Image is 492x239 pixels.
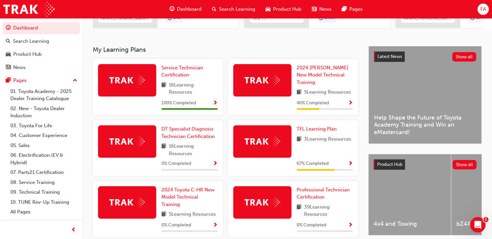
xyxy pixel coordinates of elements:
span: DT Specialist Diagnosis Technician Certification [161,126,215,139]
a: 06. Electrification (EV & Hybrid) [8,150,80,167]
span: book-icon [297,88,301,97]
span: 0 % Completed [161,160,191,167]
a: Product HubShow all [374,159,476,170]
a: search-iconSearch Learning [207,3,260,16]
span: Pages [349,6,363,13]
span: search-icon [6,39,10,44]
button: DashboardSearch LearningProduct HubNews [3,21,80,74]
span: Show Progress [213,222,218,228]
span: pages-icon [342,5,347,13]
a: 2024 [PERSON_NAME] New Model Technical Training [297,64,353,86]
span: Service Technician Certification [161,65,203,78]
span: TFL Learning Plan [297,126,337,132]
a: Professional Technician Certification [297,186,353,201]
span: 5 Learning Resources [304,88,351,97]
h3: My Learning Plans [93,46,358,53]
a: guage-iconDashboard [164,3,207,16]
a: Latest NewsShow all [374,51,476,62]
span: 16 Learning Resources [169,142,218,157]
span: book-icon [161,211,166,219]
span: 39 Learning Resources [304,203,353,218]
a: Dashboard [3,22,80,34]
span: Show Progress [213,100,218,106]
a: Latest NewsShow allHelp Shape the Future of Toyota Academy Training and Win an eMastercard! [368,46,482,144]
a: 10. TUNE Rev-Up Training [8,197,80,207]
button: Show Progress [213,221,218,229]
img: Trak [109,197,145,207]
a: 2024 Toyota C-HR New Model Technical Training [161,186,218,208]
span: Product Hub [377,162,402,167]
span: Show Progress [213,161,218,167]
button: Show Progress [348,99,353,107]
span: next-icon [184,15,189,20]
span: 4x4 and Towing [374,220,446,228]
span: pages-icon [6,78,11,84]
iframe: Intercom live chat [470,217,486,233]
a: 07. Parts21 Certification [8,167,80,177]
span: FA [480,6,486,13]
span: guage-icon [169,5,174,13]
a: 08. Service Training [8,177,80,188]
span: 16 Learning Resources [169,81,218,96]
a: 03. Toyota For Life [8,121,80,131]
span: next-icon [338,15,343,20]
span: 100 % Completed [161,99,196,107]
button: Show all [453,160,477,169]
button: Pages [3,74,80,86]
span: news-icon [6,65,11,71]
a: pages-iconPages [337,3,368,16]
a: DT Specialist Diagnosis Technician Certification [161,125,218,140]
img: Trak [109,75,145,85]
span: 2024 Toyota C-HR New Model Technical Training [161,187,214,207]
a: News [3,62,80,74]
span: guage-icon [6,25,11,31]
span: 67 % Completed [297,160,329,167]
span: Help Shape the Future of Toyota Academy Training and Win an eMastercard! [374,114,476,136]
button: Show all [452,52,476,62]
a: Product Hub [3,48,80,60]
a: 05. Sales [8,141,80,151]
img: Trak [109,136,145,146]
button: Show Progress [213,99,218,107]
a: 09. Technical Training [8,187,80,197]
div: Search Learning [13,38,49,45]
span: car-icon [266,5,270,13]
span: News [319,6,332,13]
div: News [13,64,26,71]
a: TFL Learning Plan [297,125,339,133]
a: car-iconProduct Hub [260,3,307,16]
span: book-icon [161,142,166,157]
img: Trak [245,136,280,146]
a: news-iconNews [307,3,337,16]
span: book-icon [161,81,166,96]
span: Show Progress [348,100,353,106]
span: Dashboard [177,6,202,13]
span: book-icon [297,135,301,143]
span: 0 % Completed [161,222,191,229]
span: Search Learning [219,6,255,13]
span: 1 [483,217,488,222]
a: 04. Customer Experience [8,131,80,141]
span: 3 Learning Resources [304,135,351,143]
span: Show Progress [348,161,353,167]
span: up-icon [73,76,77,85]
a: 02. New - Toyota Dealer Induction [8,104,80,121]
span: prev-icon [71,226,76,234]
a: 4x4 and Towing [368,154,451,235]
img: Trak [245,75,280,85]
a: Service Technician Certification [161,64,218,79]
div: Pages [13,77,27,84]
span: Professional Technician Certification [297,187,350,200]
img: Trak [3,2,55,17]
span: Show Progress [348,222,353,228]
span: 5 Learning Resources [169,211,216,219]
div: Product Hub [13,51,42,58]
span: news-icon [312,5,317,13]
a: Search Learning [3,35,80,47]
button: Show Progress [213,160,218,168]
span: Product Hub [273,6,301,13]
span: book-icon [297,203,301,218]
a: 01. Toyota Academy - 2025 Dealer Training Catalogue [8,86,80,104]
img: Trak [245,197,280,207]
